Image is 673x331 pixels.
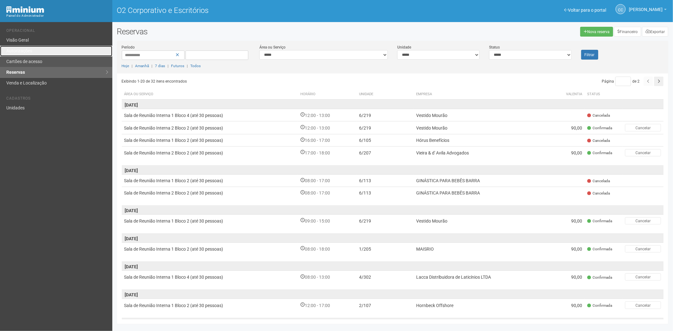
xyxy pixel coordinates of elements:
[305,303,330,308] font: 12:00 - 17:00
[635,275,651,279] font: Cancelar
[625,124,661,131] button: Cancelar
[6,38,29,43] font: Visão Geral
[625,217,661,224] button: Cancelar
[416,178,480,183] font: GINÁSTICA PARA BEBÊS BARRA
[359,92,373,96] font: Unidade
[152,64,153,68] font: |
[618,8,623,12] font: CC
[632,79,640,84] font: de 2
[6,14,44,17] font: Painel do Administrador
[416,218,447,224] font: Vestido Mourão
[359,125,371,131] font: 6/219
[305,138,330,143] font: 16:00 - 17:00
[6,105,25,110] font: Unidades
[124,178,223,183] font: Sala de Reunião Interna 1 Bloco 2 (até 30 pessoas)
[635,219,651,223] font: Cancelar
[416,247,434,252] font: MAISRIO
[124,125,223,131] font: Sala de Reunião Interna 2 Bloco 2 (até 30 pessoas)
[117,27,148,36] font: Reservas
[642,27,668,37] button: Exportar
[187,64,188,68] font: |
[359,191,371,196] font: 6/113
[571,125,582,131] font: 90,00
[629,1,663,12] span: Camila Catarina Lima
[359,150,371,155] font: 6/207
[124,113,223,118] font: Sala de Reunião Interna 1 Bloco 4 (até 30 pessoas)
[305,125,330,131] font: 12:00 - 13:00
[124,275,223,280] font: Sala de Reunião Interna 1 Bloco 4 (até 30 pessoas)
[305,150,330,155] font: 17:00 - 18:00
[132,64,133,68] font: |
[571,218,582,224] font: 90,00
[416,303,453,308] font: Hornbeck Offshore
[124,138,223,143] font: Sala de Reunião Interna 1 Bloco 2 (até 30 pessoas)
[125,292,138,297] font: [DATE]
[593,275,612,280] font: Confirmada
[6,59,42,64] font: Cartões de acesso
[635,126,651,130] font: Cancelar
[629,8,667,13] a: [PERSON_NAME]
[416,138,449,143] font: Hórus Benefícios
[6,96,31,101] font: Cadastros
[125,236,138,241] font: [DATE]
[124,247,223,252] font: Sala de Reunião Interna 1 Bloco 2 (até 30 pessoas)
[416,125,447,131] font: Vestido Mourão
[593,179,610,183] font: Cancelada
[6,70,25,75] font: Reservas
[585,53,595,57] font: Filtrar
[602,79,614,84] font: Página
[614,27,641,37] a: Financeiro
[593,151,612,155] font: Confirmada
[416,191,480,196] font: GINÁSTICA PARA BEBÊS BARRA
[124,218,223,224] font: Sala de Reunião Interna 1 Bloco 2 (até 30 pessoas)
[124,191,223,196] font: Sala de Reunião Interna 2 Bloco 2 (até 30 pessoas)
[359,303,371,308] font: 2/107
[135,64,149,68] a: Amanhã
[416,92,432,96] font: Empresa
[359,275,371,280] font: 4/302
[416,113,447,118] font: Vestido Mourão
[300,92,316,96] font: Horário
[6,80,47,85] font: Venda e Localização
[305,247,330,252] font: 08:00 - 18:00
[125,208,138,213] font: [DATE]
[191,64,201,68] a: Todos
[571,150,582,155] font: 90,00
[117,6,209,15] font: O2 Corporativo e Escritórios
[359,138,371,143] font: 6/105
[587,92,600,96] font: Status
[359,113,371,118] font: 6/219
[593,219,612,223] font: Confirmada
[625,301,661,309] button: Cancelar
[635,303,651,308] font: Cancelar
[568,8,606,13] font: Voltar para o portal
[6,28,35,33] font: Operacional
[305,191,330,196] font: 08:00 - 17:00
[122,64,129,68] a: Hoje
[625,273,661,281] button: Cancelar
[625,149,661,156] button: Cancelar
[581,50,598,60] button: Filtrar
[593,303,612,308] font: Confirmada
[416,150,469,155] font: Vieira & d' Avila Advogados
[124,150,223,155] font: Sala de Reunião Interna 2 Bloco 2 (até 30 pessoas)
[155,64,165,68] a: 7 dias
[571,303,582,308] font: 90,00
[635,247,651,251] font: Cancelar
[629,7,663,12] font: [PERSON_NAME]
[171,64,185,68] a: Futuros
[564,8,606,13] a: Voltar para o portal
[593,126,612,130] font: Confirmada
[616,4,626,14] a: CC
[593,138,610,143] font: Cancelada
[571,275,582,280] font: 90,00
[305,178,330,183] font: 08:00 - 17:00
[125,168,138,173] font: [DATE]
[566,92,582,96] font: Valentia
[259,45,286,49] font: Área ou Serviço
[6,48,32,53] font: Autorizações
